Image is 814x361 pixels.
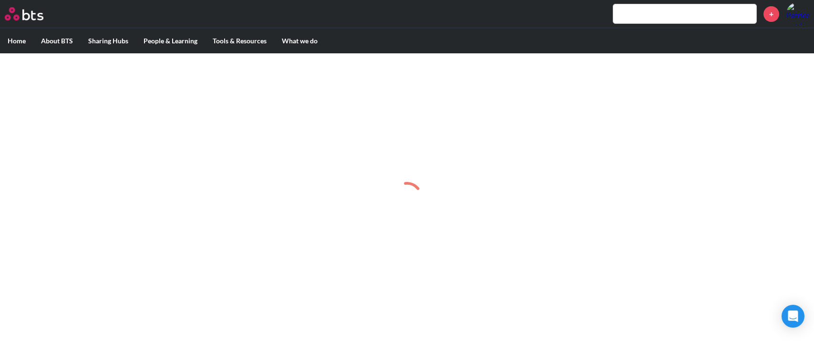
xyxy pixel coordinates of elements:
[33,29,81,53] label: About BTS
[81,29,136,53] label: Sharing Hubs
[5,7,43,20] img: BTS Logo
[136,29,205,53] label: People & Learning
[763,6,779,22] a: +
[782,305,804,328] div: Open Intercom Messenger
[5,7,61,20] a: Go home
[205,29,274,53] label: Tools & Resources
[786,2,809,25] img: Patrice Gaul
[274,29,325,53] label: What we do
[786,2,809,25] a: Profile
